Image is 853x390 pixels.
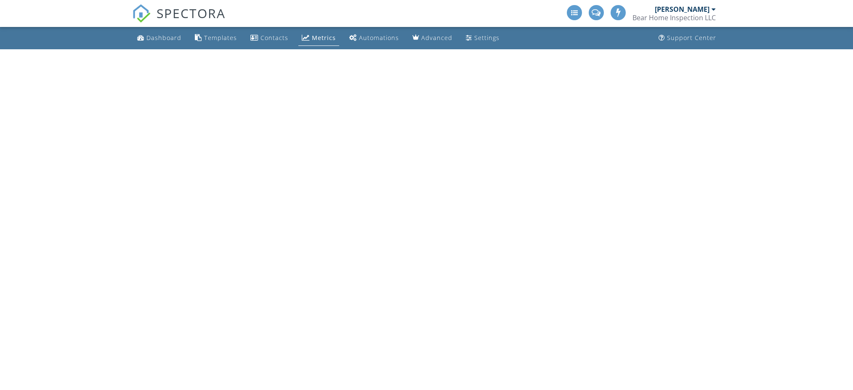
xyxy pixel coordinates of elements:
a: Dashboard [134,30,185,46]
a: Settings [462,30,503,46]
span: SPECTORA [157,4,226,22]
a: Automations (Advanced) [346,30,402,46]
div: Templates [204,34,237,42]
a: Support Center [655,30,720,46]
div: [PERSON_NAME] [655,5,710,13]
div: Automations [359,34,399,42]
div: Support Center [667,34,716,42]
a: Contacts [247,30,292,46]
div: Settings [474,34,500,42]
a: Templates [191,30,240,46]
a: Metrics [298,30,339,46]
div: Bear Home Inspection LLC [632,13,716,22]
div: Advanced [421,34,452,42]
div: Contacts [260,34,288,42]
a: SPECTORA [132,11,226,29]
div: Metrics [312,34,336,42]
img: The Best Home Inspection Software - Spectora [132,4,151,23]
a: Advanced [409,30,456,46]
div: Dashboard [146,34,181,42]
